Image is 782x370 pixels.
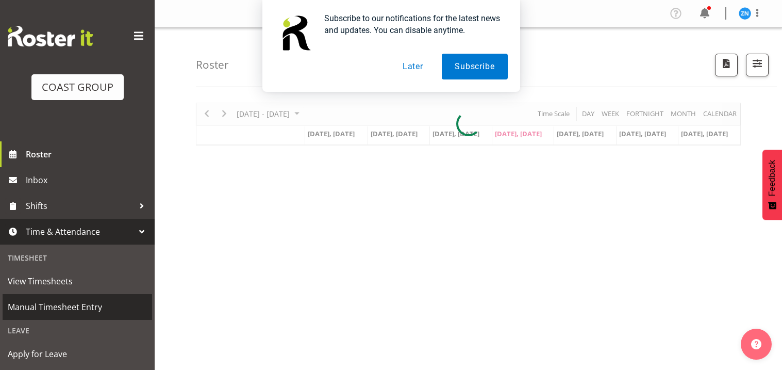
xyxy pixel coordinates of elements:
[3,320,152,341] div: Leave
[8,299,147,315] span: Manual Timesheet Entry
[390,54,436,79] button: Later
[275,12,316,54] img: notification icon
[8,346,147,362] span: Apply for Leave
[3,294,152,320] a: Manual Timesheet Entry
[442,54,507,79] button: Subscribe
[316,12,508,36] div: Subscribe to our notifications for the latest news and updates. You can disable anytime.
[26,224,134,239] span: Time & Attendance
[768,160,777,196] span: Feedback
[762,150,782,220] button: Feedback - Show survey
[3,247,152,268] div: Timesheet
[3,268,152,294] a: View Timesheets
[26,198,134,214] span: Shifts
[26,172,149,188] span: Inbox
[3,341,152,367] a: Apply for Leave
[8,274,147,289] span: View Timesheets
[751,339,761,349] img: help-xxl-2.png
[26,147,149,162] span: Roster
